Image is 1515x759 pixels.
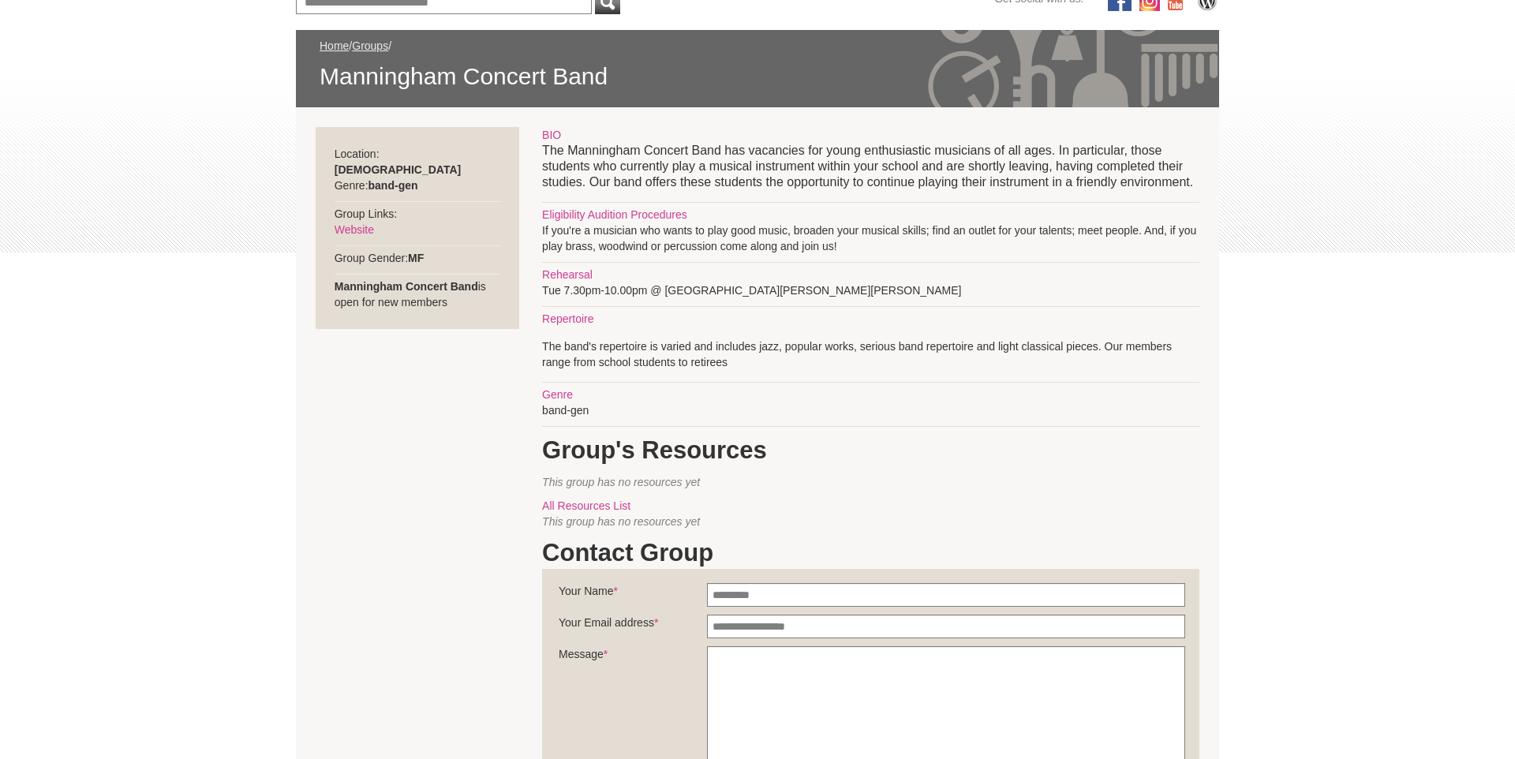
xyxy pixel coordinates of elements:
a: Home [320,39,349,52]
div: Genre [542,387,1199,402]
h1: Contact Group [542,537,1199,569]
strong: Manningham Concert Band [335,280,478,293]
strong: [DEMOGRAPHIC_DATA] [335,163,461,176]
a: Groups [352,39,388,52]
p: The Manningham Concert Band has vacancies for young enthusiastic musicians of all ages. In partic... [542,143,1199,190]
div: Location: Genre: Group Links: Group Gender: is open for new members [316,127,520,329]
a: Website [335,223,374,236]
strong: band-gen [368,179,418,192]
strong: MF [408,252,424,264]
div: Eligibility Audition Procedures [542,207,1199,222]
div: Repertoire [542,311,1199,327]
label: Message [559,646,707,670]
div: Rehearsal [542,267,1199,282]
label: Your Name [559,583,707,607]
h1: Group's Resources [542,435,1199,466]
div: All Resources List [542,498,1199,514]
div: BIO [542,127,1199,143]
p: The band's repertoire is varied and includes jazz, popular works, serious band repertoire and lig... [542,338,1199,370]
span: This group has no resources yet [542,515,700,528]
label: Your Email address [559,615,707,638]
span: This group has no resources yet [542,476,700,488]
span: Manningham Concert Band [320,62,1195,92]
div: / / [320,38,1195,92]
